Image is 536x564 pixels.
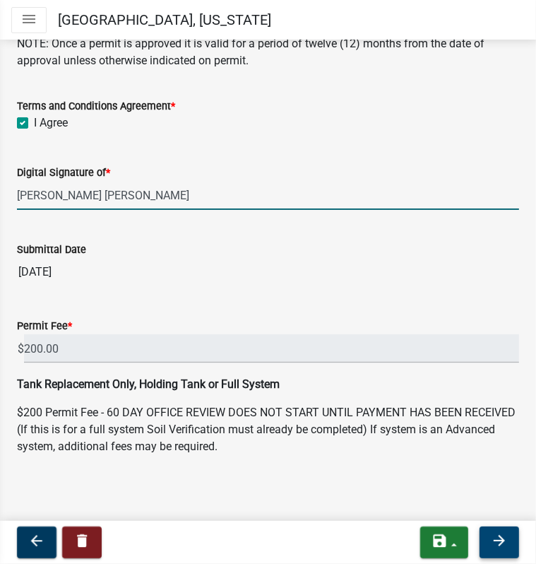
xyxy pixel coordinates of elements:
i: delete [73,532,90,549]
label: I Agree [34,114,68,131]
button: menu [11,7,47,33]
a: [GEOGRAPHIC_DATA], [US_STATE] [58,6,271,34]
p: NOTE: Once a permit is approved it is valid for a period of twelve (12) months from the date of a... [17,35,519,69]
p: $200 Permit Fee - 60 DAY OFFICE REVIEW DOES NOT START UNTIL PAYMENT HAS BEEN RECEIVED (If this is... [17,404,519,455]
strong: Tank Replacement Only, Holding Tank or Full System [17,377,280,391]
button: save [420,527,468,558]
i: save [431,532,448,549]
i: arrow_back [28,532,45,549]
button: delete [62,527,102,558]
button: arrow_forward [480,527,519,558]
span: $ [17,334,25,363]
button: arrow_back [17,527,56,558]
i: arrow_forward [491,532,508,549]
label: Digital Signature of [17,168,110,178]
label: Permit Fee [17,322,72,331]
label: Terms and Conditions Agreement [17,102,175,112]
i: menu [20,11,37,28]
label: Submittal Date [17,245,86,255]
